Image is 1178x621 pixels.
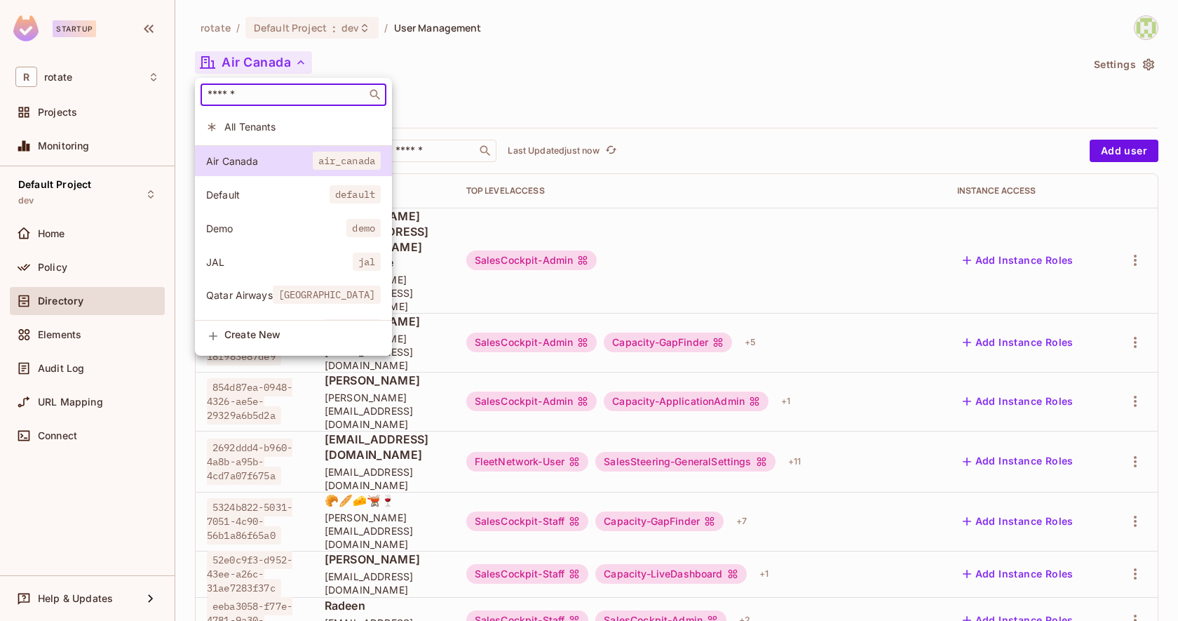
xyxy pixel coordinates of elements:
span: Create New [224,329,381,340]
div: Show only users with a role in this tenant: Default [195,180,392,210]
span: jal [353,253,381,271]
div: Show only users with a role in this tenant: american [195,314,392,344]
span: air_canada [313,152,381,170]
div: Show only users with a role in this tenant: Qatar Airways [195,280,392,310]
span: Qatar Airways [206,288,273,302]
span: Air Canada [206,154,313,168]
span: american [324,319,381,338]
span: All Tenants [224,120,381,133]
span: demo [346,219,381,237]
div: Show only users with a role in this tenant: JAL [195,247,392,277]
span: default [330,185,381,203]
div: Show only users with a role in this tenant: Demo [195,213,392,243]
span: Demo [206,222,346,235]
span: [GEOGRAPHIC_DATA] [273,286,381,304]
span: Default [206,188,330,201]
span: JAL [206,255,353,269]
div: Show only users with a role in this tenant: Air Canada [195,146,392,176]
